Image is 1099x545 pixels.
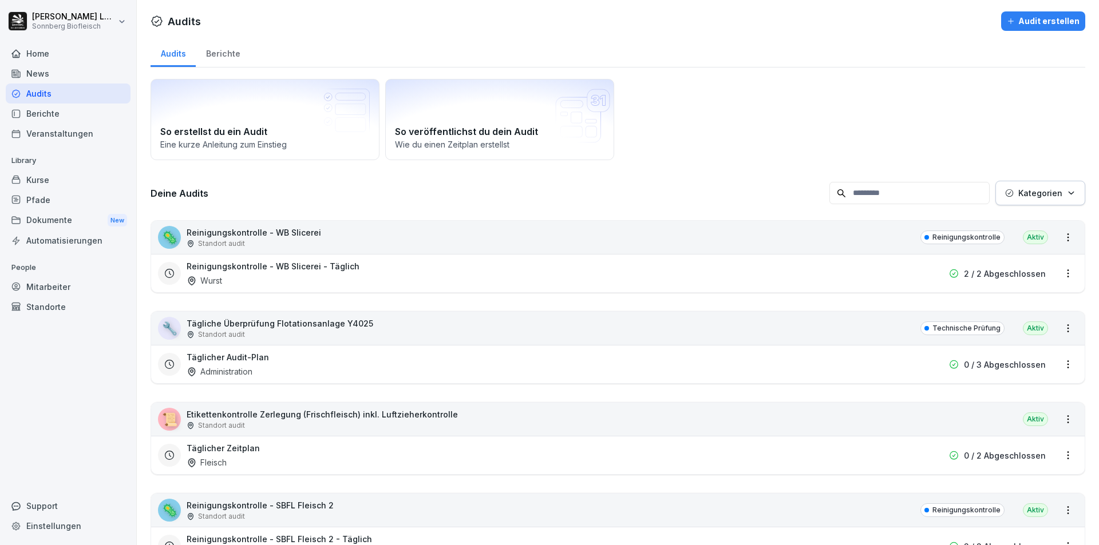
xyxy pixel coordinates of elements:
a: Audits [6,83,131,104]
p: Wie du einen Zeitplan erstellst [395,138,604,150]
a: So veröffentlichst du dein AuditWie du einen Zeitplan erstellst [385,79,614,160]
p: Reinigungskontrolle [932,505,1001,515]
p: Standort audit [198,420,245,431]
h3: Reinigungskontrolle - WB Slicerei - Täglich [187,260,359,272]
p: 2 / 2 Abgeschlossen [964,268,1046,280]
div: 📜 [158,408,181,431]
h3: Täglicher Audit-Plan [187,351,269,363]
h3: Täglicher Zeitplan [187,442,260,454]
div: Aktiv [1023,503,1048,517]
h2: So erstellst du ein Audit [160,125,370,138]
div: Audit erstellen [1007,15,1080,27]
h2: So veröffentlichst du dein Audit [395,125,604,138]
a: Home [6,43,131,63]
p: Sonnberg Biofleisch [32,22,116,30]
div: 🔧 [158,317,181,340]
h3: Deine Audits [151,187,824,200]
h1: Audits [168,14,201,29]
div: Aktiv [1023,412,1048,426]
p: People [6,258,131,277]
div: 🦠 [158,226,181,249]
a: DokumenteNew [6,210,131,231]
p: Reinigungskontrolle - WB Slicerei [187,226,321,238]
a: Einstellungen [6,516,131,536]
p: Technische Prüfung [932,323,1001,333]
div: Support [6,496,131,516]
a: Pfade [6,190,131,210]
button: Kategorien [995,181,1085,205]
a: Automatisierungen [6,230,131,250]
a: Berichte [6,104,131,124]
h3: Reinigungskontrolle - SBFL Fleisch 2 - Täglich [187,533,372,545]
p: Reinigungskontrolle - SBFL Fleisch 2 [187,499,334,511]
p: Eine kurze Anleitung zum Einstieg [160,138,370,150]
p: Etikettenkontrolle Zerlegung (Frischfleisch) inkl. Luftzieherkontrolle [187,408,458,420]
p: Tägliche Überprüfung Flotationsanlage Y4025 [187,317,373,329]
p: Reinigungskontrolle [932,232,1001,242]
div: Dokumente [6,210,131,231]
div: Fleisch [187,456,227,468]
p: Standort audit [198,329,245,340]
div: Administration [187,365,252,377]
div: Wurst [187,275,222,287]
p: [PERSON_NAME] Lumetsberger [32,12,116,22]
a: News [6,63,131,83]
a: Mitarbeiter [6,277,131,297]
a: Veranstaltungen [6,124,131,144]
div: Aktiv [1023,321,1048,335]
a: Kurse [6,170,131,190]
button: Audit erstellen [1001,11,1085,31]
p: Standort audit [198,238,245,249]
p: 0 / 2 Abgeschlossen [964,449,1046,462]
a: Standorte [6,297,131,317]
p: 0 / 3 Abgeschlossen [964,359,1046,371]
a: Audits [151,38,196,67]
div: 🦠 [158,499,181,522]
a: Berichte [196,38,250,67]
div: Aktiv [1023,230,1048,244]
div: New [108,214,127,227]
p: Kategorien [1018,187,1062,199]
p: Library [6,152,131,170]
p: Standort audit [198,511,245,522]
a: So erstellst du ein AuditEine kurze Anleitung zum Einstieg [151,79,379,160]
